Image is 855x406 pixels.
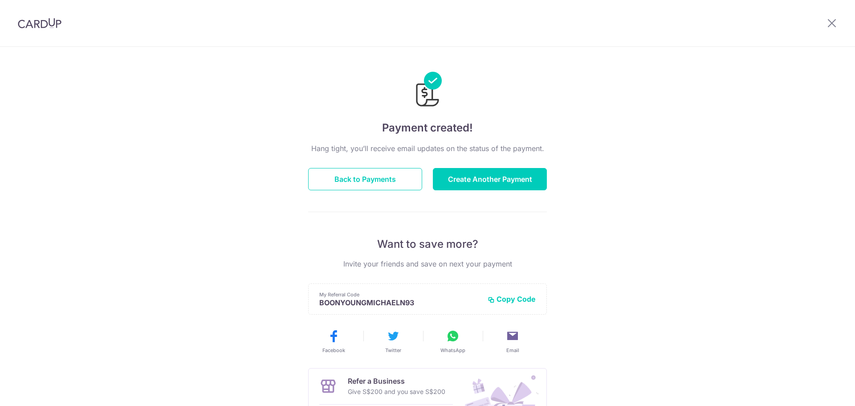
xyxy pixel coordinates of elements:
[308,258,547,269] p: Invite your friends and save on next your payment
[348,386,445,397] p: Give S$200 and you save S$200
[440,347,465,354] span: WhatsApp
[308,143,547,154] p: Hang tight, you’ll receive email updates on the status of the payment.
[348,376,445,386] p: Refer a Business
[798,379,846,402] iframe: Opens a widget where you can find more information
[308,168,422,190] button: Back to Payments
[427,329,479,354] button: WhatsApp
[433,168,547,190] button: Create Another Payment
[308,237,547,251] p: Want to save more?
[319,291,480,298] p: My Referral Code
[488,295,536,303] button: Copy Code
[319,298,480,307] p: BOONYOUNGMICHAELN93
[18,18,61,29] img: CardUp
[413,72,442,109] img: Payments
[385,347,401,354] span: Twitter
[307,329,360,354] button: Facebook
[322,347,345,354] span: Facebook
[308,120,547,136] h4: Payment created!
[486,329,539,354] button: Email
[367,329,419,354] button: Twitter
[506,347,519,354] span: Email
